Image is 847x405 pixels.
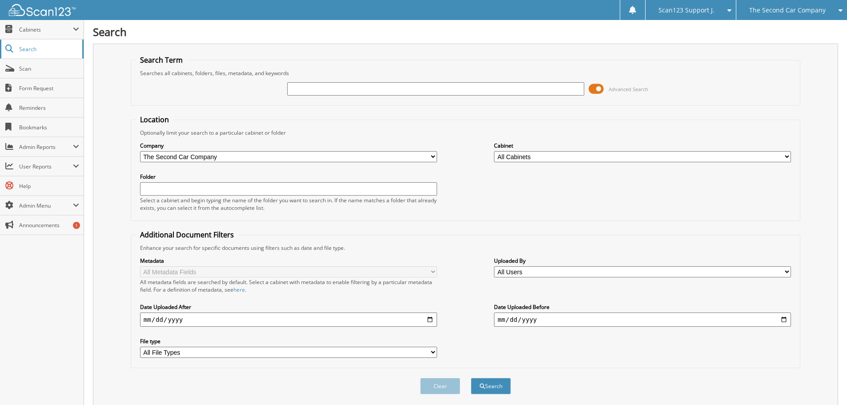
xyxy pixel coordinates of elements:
div: Select a cabinet and begin typing the name of the folder you want to search in. If the name match... [140,196,437,212]
label: Metadata [140,257,437,265]
input: start [140,313,437,327]
button: Clear [420,378,460,394]
label: Folder [140,173,437,180]
span: Admin Menu [19,202,73,209]
label: Uploaded By [494,257,791,265]
label: File type [140,337,437,345]
span: Help [19,182,79,190]
label: Date Uploaded Before [494,303,791,311]
span: Form Request [19,84,79,92]
legend: Search Term [136,55,187,65]
legend: Additional Document Filters [136,230,238,240]
button: Search [471,378,511,394]
div: All metadata fields are searched by default. Select a cabinet with metadata to enable filtering b... [140,278,437,293]
span: User Reports [19,163,73,170]
legend: Location [136,115,173,124]
div: Searches all cabinets, folders, files, metadata, and keywords [136,69,795,77]
label: Company [140,142,437,149]
span: Admin Reports [19,143,73,151]
span: Advanced Search [609,86,648,92]
label: Cabinet [494,142,791,149]
div: Enhance your search for specific documents using filters such as date and file type. [136,244,795,252]
span: Search [19,45,78,53]
a: here [233,286,245,293]
img: scan123-logo-white.svg [9,4,76,16]
span: Cabinets [19,26,73,33]
span: Bookmarks [19,124,79,131]
input: end [494,313,791,327]
span: Reminders [19,104,79,112]
div: Optionally limit your search to a particular cabinet or folder [136,129,795,136]
h1: Search [93,24,838,39]
span: The Second Car Company [749,8,826,13]
span: Scan [19,65,79,72]
label: Date Uploaded After [140,303,437,311]
span: Scan123 Support J. [658,8,715,13]
div: 1 [73,222,80,229]
span: Announcements [19,221,79,229]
